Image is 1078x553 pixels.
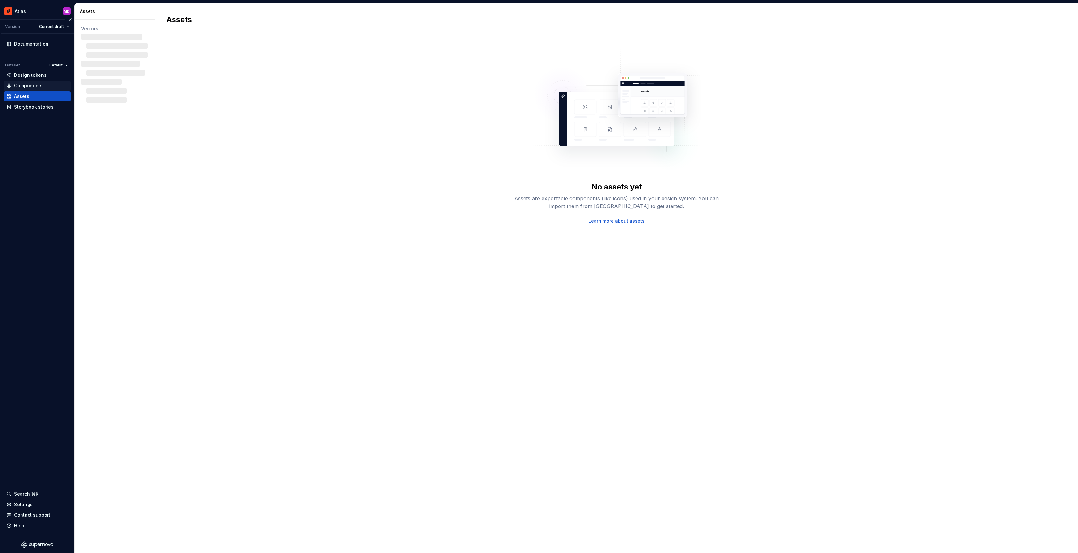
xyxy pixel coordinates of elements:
button: Contact support [4,510,71,520]
button: Help [4,521,71,531]
a: Storybook stories [4,102,71,112]
div: Settings [14,501,33,508]
div: Help [14,522,24,529]
div: Design tokens [14,72,47,78]
a: Components [4,81,71,91]
div: Vectors [81,25,148,32]
a: Design tokens [4,70,71,80]
a: Settings [4,499,71,510]
div: Atlas [15,8,26,14]
div: Assets [14,93,29,100]
button: AtlasMD [1,4,73,18]
div: Search ⌘K [14,491,38,497]
button: Search ⌘K [4,489,71,499]
a: Assets [4,91,71,101]
a: Documentation [4,39,71,49]
div: Dataset [5,63,20,68]
button: Current draft [36,22,72,31]
div: MD [64,9,70,14]
svg: Supernova Logo [21,541,53,548]
div: Contact support [14,512,50,518]
div: Documentation [14,41,48,47]
button: Collapse sidebar [65,15,74,24]
div: No assets yet [591,182,642,192]
a: Learn more about assets [588,218,645,224]
div: Components [14,83,43,89]
div: Assets [80,8,152,14]
button: Default [46,61,71,70]
img: 102f71e4-5f95-4b3f-aebe-9cae3cf15d45.png [4,7,12,15]
span: Current draft [39,24,64,29]
h2: Assets [167,14,1059,25]
div: Assets are exportable components (like icons) used in your design system. You can import them fro... [514,195,719,210]
div: Storybook stories [14,104,54,110]
div: Version [5,24,20,29]
span: Default [49,63,63,68]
